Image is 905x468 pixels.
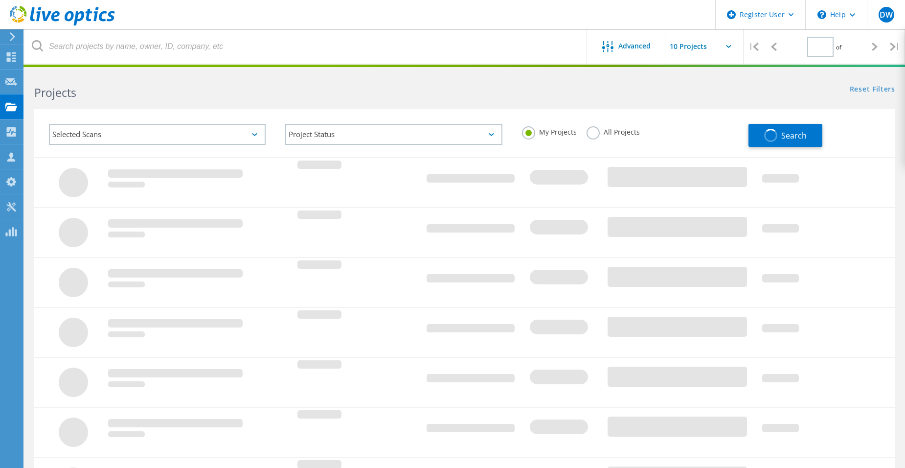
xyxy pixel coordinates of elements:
[10,21,115,27] a: Live Optics Dashboard
[587,126,640,136] label: All Projects
[522,126,577,136] label: My Projects
[285,124,502,145] div: Project Status
[880,11,893,19] span: DW
[885,29,905,64] div: |
[24,29,588,64] input: Search projects by name, owner, ID, company, etc
[836,43,841,51] span: of
[744,29,764,64] div: |
[618,43,651,49] span: Advanced
[817,10,826,19] svg: \n
[49,124,266,145] div: Selected Scans
[34,85,76,100] b: Projects
[748,124,822,147] button: Search
[850,86,895,94] a: Reset Filters
[781,130,807,141] span: Search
